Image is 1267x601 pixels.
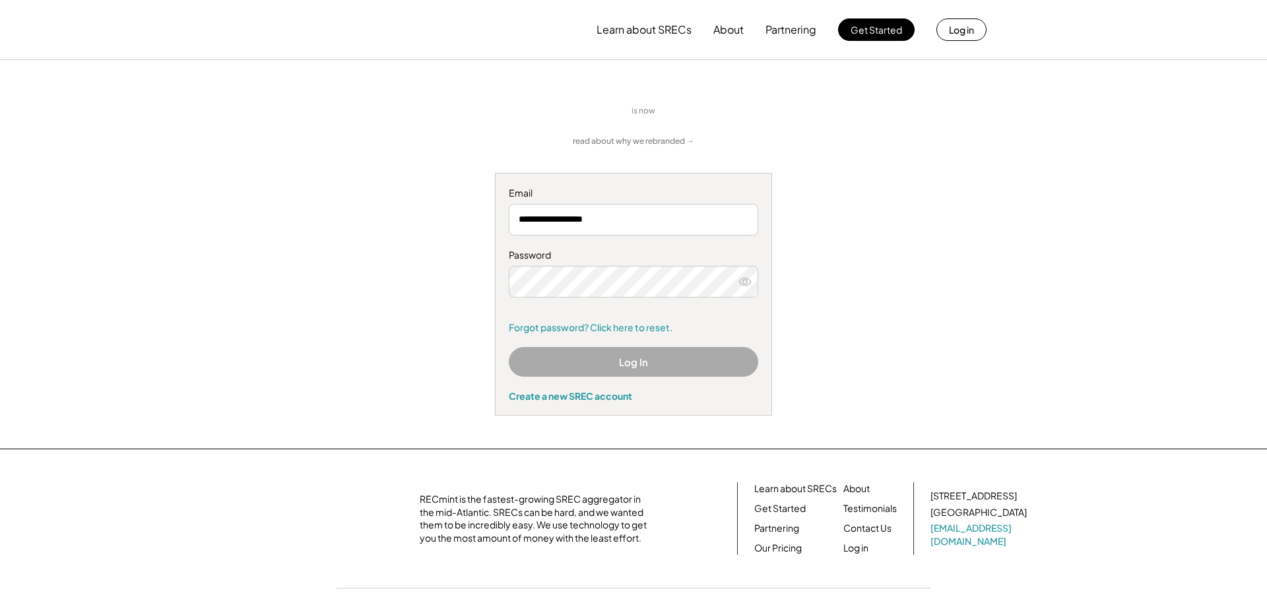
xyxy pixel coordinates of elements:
[509,187,758,200] div: Email
[672,104,764,118] img: yH5BAEAAAAALAAAAAABAAEAAAIBRAA7
[628,106,665,117] div: is now
[280,7,390,52] img: yH5BAEAAAAALAAAAAABAAEAAAIBRAA7
[509,249,758,262] div: Password
[573,136,694,147] a: read about why we rebranded →
[509,390,758,402] div: Create a new SREC account
[843,522,892,535] a: Contact Us
[843,542,868,555] a: Log in
[930,506,1027,519] div: [GEOGRAPHIC_DATA]
[930,490,1017,503] div: [STREET_ADDRESS]
[765,16,816,43] button: Partnering
[843,502,897,515] a: Testimonials
[509,321,758,334] a: Forgot password? Click here to reset.
[420,493,654,544] div: RECmint is the fastest-growing SREC aggregator in the mid-Atlantic. SRECs can be hard, and we wan...
[754,542,802,555] a: Our Pricing
[754,502,806,515] a: Get Started
[930,522,1029,548] a: [EMAIL_ADDRESS][DOMAIN_NAME]
[713,16,744,43] button: About
[754,522,799,535] a: Partnering
[936,18,987,41] button: Log in
[843,482,870,495] a: About
[597,16,692,43] button: Learn about SRECs
[503,93,622,129] img: yH5BAEAAAAALAAAAAABAAEAAAIBRAA7
[754,482,837,495] a: Learn about SRECs
[838,18,915,41] button: Get Started
[509,347,758,377] button: Log In
[291,495,403,542] img: yH5BAEAAAAALAAAAAABAAEAAAIBRAA7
